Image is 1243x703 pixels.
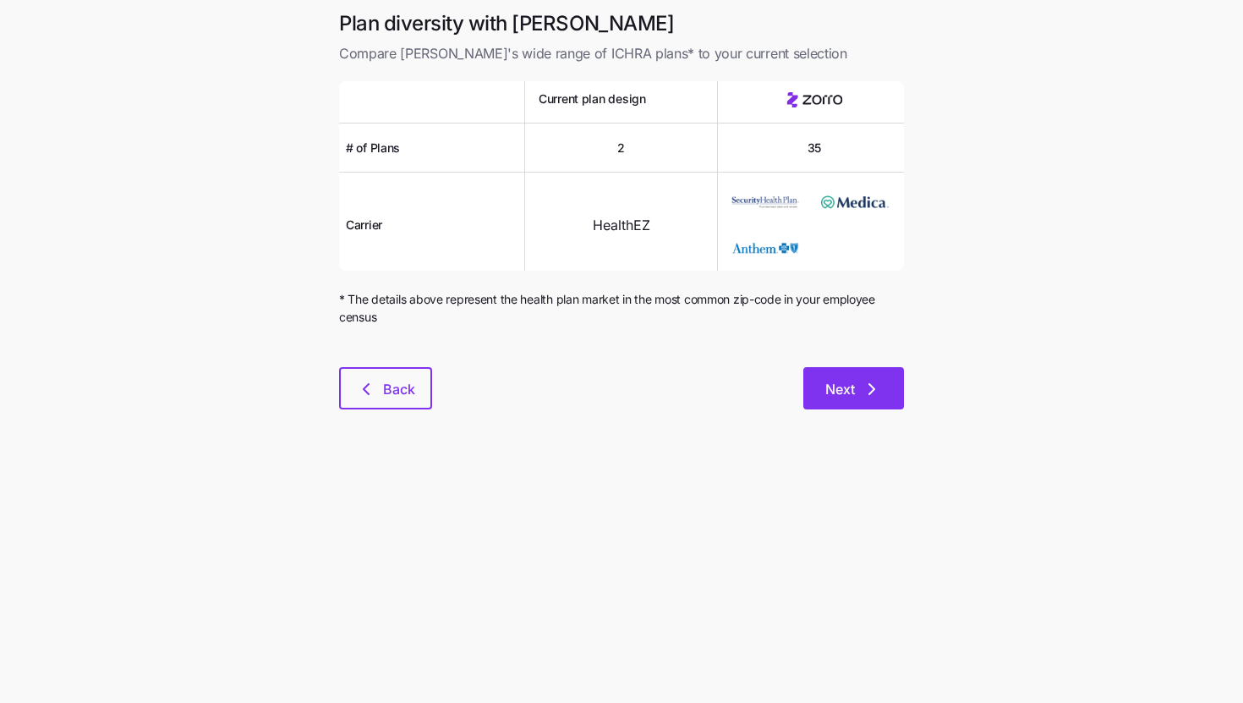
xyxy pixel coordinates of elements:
span: 35 [808,140,821,157]
img: Carrier [731,232,799,264]
span: # of Plans [346,140,400,157]
span: Next [825,379,855,399]
span: * The details above represent the health plan market in the most common zip-code in your employee... [339,291,904,326]
button: Back [339,367,432,409]
h1: Plan diversity with [PERSON_NAME] [339,10,904,36]
span: Back [383,379,415,399]
span: 2 [617,140,625,157]
button: Next [803,367,904,409]
span: Compare [PERSON_NAME]'s wide range of ICHRA plans* to your current selection [339,43,904,64]
span: Current plan design [539,91,646,107]
span: HealthEZ [593,215,650,236]
img: Carrier [731,186,799,218]
span: Carrier [346,217,382,233]
img: Carrier [821,186,889,218]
